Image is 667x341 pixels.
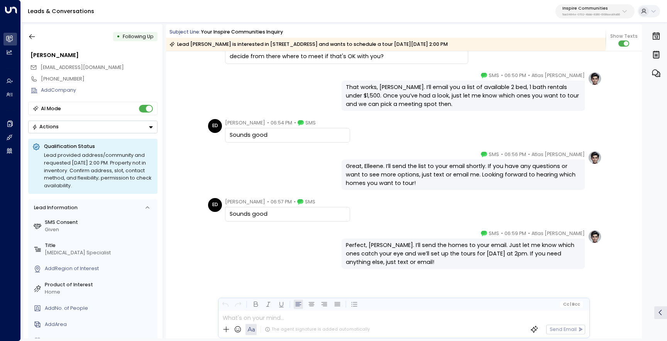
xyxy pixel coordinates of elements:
[41,105,61,113] div: AI Mode
[41,64,124,71] span: [EMAIL_ADDRESS][DOMAIN_NAME]
[501,230,503,237] span: •
[32,124,59,130] div: Actions
[504,230,526,237] span: 06:59 PM
[28,121,157,133] div: Button group with a nested menu
[41,87,157,94] div: AddCompany
[201,29,283,36] div: Your Inspire Communities Inquiry
[570,302,571,307] span: |
[528,230,530,237] span: •
[45,226,155,233] div: Given
[271,198,292,206] span: 06:57 PM
[305,119,316,127] span: SMS
[588,72,602,86] img: profile-logo.png
[208,119,222,133] div: ED
[504,72,526,79] span: 06:50 PM
[532,151,585,158] span: Atlas [PERSON_NAME]
[489,72,499,79] span: SMS
[41,64,124,71] span: esd777@hotmail.com
[346,241,581,266] div: Perfect, [PERSON_NAME]. I’ll send the homes to your email. Just let me know which ones catch your...
[230,210,345,218] div: Sounds good
[117,30,120,43] div: •
[45,249,155,257] div: [MEDICAL_DATA] Specialist
[169,29,200,35] span: Subject Line:
[230,131,345,139] div: Sounds good
[28,121,157,133] button: Actions
[532,72,585,79] span: Atlas [PERSON_NAME]
[45,242,155,249] label: Title
[45,265,155,272] div: AddRegion of Interest
[28,7,94,15] a: Leads & Conversations
[45,219,155,226] label: SMS Consent
[501,151,503,158] span: •
[123,33,154,40] span: Following Up
[267,198,269,206] span: •
[267,119,269,127] span: •
[45,305,155,312] div: AddNo. of People
[44,151,153,190] div: Lead provided address/community and requested [DATE] 2:00 PM. Property not in inventory. Confirm ...
[225,119,265,127] span: [PERSON_NAME]
[208,198,222,212] div: ED
[305,198,315,206] span: SMS
[528,151,530,158] span: •
[45,289,155,296] div: Home
[489,151,499,158] span: SMS
[532,230,585,237] span: Atlas [PERSON_NAME]
[563,302,580,307] span: Cc Bcc
[294,198,296,206] span: •
[169,40,448,48] div: Lead [PERSON_NAME] is interested in [STREET_ADDRESS] and wants to schedule a tour [DATE][DATE] 2:...
[30,51,157,60] div: [PERSON_NAME]
[501,72,503,79] span: •
[45,321,155,328] div: AddArea
[31,204,77,212] div: Lead Information
[528,72,530,79] span: •
[588,151,602,165] img: profile-logo.png
[230,44,464,60] div: Let me look at the homes and we can pick out several to see and then we can decide from there whe...
[610,33,638,40] span: Show Texts
[220,300,230,309] button: Undo
[41,76,157,83] div: [PHONE_NUMBER]
[45,281,155,289] label: Product of Interest
[265,326,370,333] div: The agent signature is added automatically
[234,300,243,309] button: Redo
[489,230,499,237] span: SMS
[346,162,581,187] div: Great, Elleene. I’ll send the list to your email shortly. If you have any questions or want to se...
[294,119,296,127] span: •
[346,83,581,108] div: That works, [PERSON_NAME]. I’ll email you a list of available 2 bed, 1 bath rentals under $1,500....
[271,119,292,127] span: 06:54 PM
[560,301,583,307] button: Cc|Bcc
[504,151,526,158] span: 06:56 PM
[562,13,620,16] p: 5ac0484e-0702-4bbb-8380-6168aea91a66
[588,230,602,244] img: profile-logo.png
[44,143,153,150] p: Qualification Status
[225,198,265,206] span: [PERSON_NAME]
[555,4,635,18] button: Inspire Communities5ac0484e-0702-4bbb-8380-6168aea91a66
[562,6,620,11] p: Inspire Communities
